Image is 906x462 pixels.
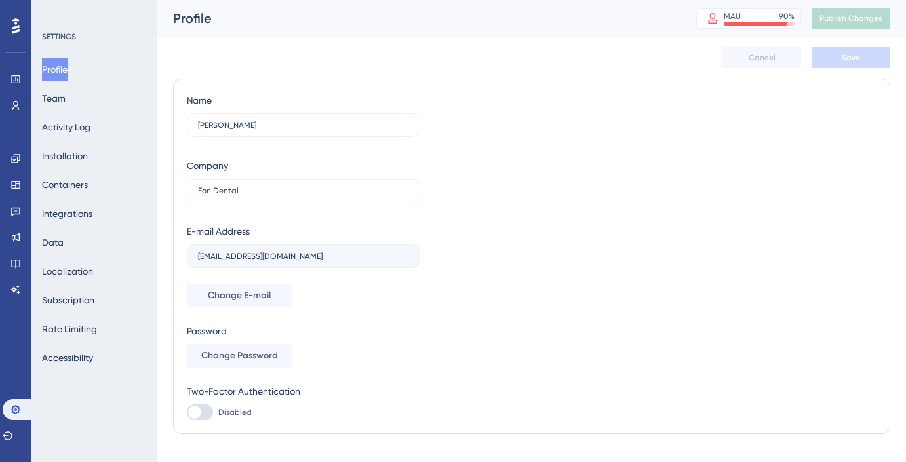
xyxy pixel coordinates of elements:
[42,144,88,168] button: Installation
[42,317,97,341] button: Rate Limiting
[42,31,148,42] div: SETTINGS
[842,52,860,63] span: Save
[42,115,90,139] button: Activity Log
[42,58,68,81] button: Profile
[187,92,212,108] div: Name
[812,8,890,29] button: Publish Changes
[187,223,250,239] div: E-mail Address
[42,173,88,197] button: Containers
[724,11,741,22] div: MAU
[218,407,252,417] span: Disabled
[187,344,292,368] button: Change Password
[187,383,420,399] div: Two-Factor Authentication
[812,47,890,68] button: Save
[198,186,409,195] input: Company Name
[819,13,882,24] span: Publish Changes
[42,346,93,370] button: Accessibility
[722,47,801,68] button: Cancel
[42,202,92,225] button: Integrations
[42,288,94,312] button: Subscription
[187,158,228,174] div: Company
[749,52,776,63] span: Cancel
[198,121,409,130] input: Name Surname
[187,323,420,339] div: Password
[42,231,64,254] button: Data
[42,87,66,110] button: Team
[201,348,278,364] span: Change Password
[779,11,795,22] div: 90 %
[187,284,292,307] button: Change E-mail
[173,9,663,28] div: Profile
[42,260,93,283] button: Localization
[208,288,271,303] span: Change E-mail
[198,252,409,261] input: E-mail Address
